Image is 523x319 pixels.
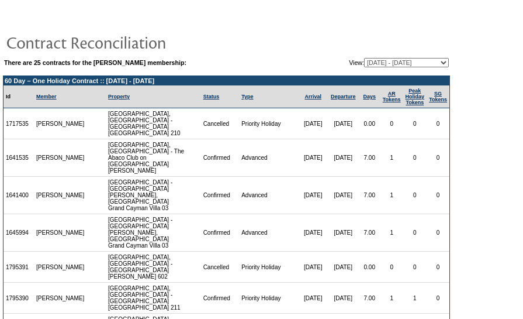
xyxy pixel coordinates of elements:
[4,283,34,314] td: 1795390
[359,252,380,283] td: 0.00
[106,139,201,177] td: [GEOGRAPHIC_DATA], [GEOGRAPHIC_DATA] - The Abaco Club on [GEOGRAPHIC_DATA] [PERSON_NAME]
[106,283,201,314] td: [GEOGRAPHIC_DATA], [GEOGRAPHIC_DATA] - [GEOGRAPHIC_DATA] [GEOGRAPHIC_DATA] 211
[239,177,298,214] td: Advanced
[427,177,449,214] td: 0
[106,252,201,283] td: [GEOGRAPHIC_DATA], [GEOGRAPHIC_DATA] - [GEOGRAPHIC_DATA] [PERSON_NAME] 602
[328,139,359,177] td: [DATE]
[106,177,201,214] td: [GEOGRAPHIC_DATA] - [GEOGRAPHIC_DATA][PERSON_NAME], [GEOGRAPHIC_DATA] Grand Cayman Villa 03
[106,214,201,252] td: [GEOGRAPHIC_DATA] - [GEOGRAPHIC_DATA][PERSON_NAME], [GEOGRAPHIC_DATA] Grand Cayman Villa 03
[239,139,298,177] td: Advanced
[429,91,447,102] a: SGTokens
[34,139,87,177] td: [PERSON_NAME]
[427,214,449,252] td: 0
[427,252,449,283] td: 0
[241,94,253,100] a: Type
[4,139,34,177] td: 1641535
[403,252,427,283] td: 0
[403,214,427,252] td: 0
[34,108,87,139] td: [PERSON_NAME]
[304,94,321,100] a: Arrival
[406,88,425,105] a: Peak HolidayTokens
[201,214,240,252] td: Confirmed
[380,214,403,252] td: 1
[34,252,87,283] td: [PERSON_NAME]
[359,139,380,177] td: 7.00
[403,177,427,214] td: 0
[298,283,327,314] td: [DATE]
[201,177,240,214] td: Confirmed
[359,214,380,252] td: 7.00
[331,94,356,100] a: Departure
[239,252,298,283] td: Priority Holiday
[239,283,298,314] td: Priority Holiday
[4,214,34,252] td: 1645994
[34,214,87,252] td: [PERSON_NAME]
[4,177,34,214] td: 1641400
[298,252,327,283] td: [DATE]
[4,76,449,85] td: 60 Day – One Holiday Contract :: [DATE] - [DATE]
[328,177,359,214] td: [DATE]
[239,214,298,252] td: Advanced
[427,108,449,139] td: 0
[4,252,34,283] td: 1795391
[363,94,376,100] a: Days
[201,252,240,283] td: Cancelled
[201,283,240,314] td: Confirmed
[328,252,359,283] td: [DATE]
[380,252,403,283] td: 0
[328,108,359,139] td: [DATE]
[203,94,220,100] a: Status
[383,91,401,102] a: ARTokens
[403,108,427,139] td: 0
[34,283,87,314] td: [PERSON_NAME]
[292,58,449,67] td: View:
[427,283,449,314] td: 0
[298,214,327,252] td: [DATE]
[380,139,403,177] td: 1
[359,283,380,314] td: 7.00
[201,108,240,139] td: Cancelled
[328,283,359,314] td: [DATE]
[106,108,201,139] td: [GEOGRAPHIC_DATA], [GEOGRAPHIC_DATA] - [GEOGRAPHIC_DATA] [GEOGRAPHIC_DATA] 210
[6,30,240,54] img: pgTtlContractReconciliation.gif
[359,108,380,139] td: 0.00
[298,177,327,214] td: [DATE]
[108,94,130,100] a: Property
[201,139,240,177] td: Confirmed
[328,214,359,252] td: [DATE]
[359,177,380,214] td: 7.00
[4,59,186,66] b: There are 25 contracts for the [PERSON_NAME] membership:
[380,108,403,139] td: 0
[298,139,327,177] td: [DATE]
[4,108,34,139] td: 1717535
[34,177,87,214] td: [PERSON_NAME]
[298,108,327,139] td: [DATE]
[380,177,403,214] td: 1
[427,139,449,177] td: 0
[4,85,34,108] td: Id
[239,108,298,139] td: Priority Holiday
[380,283,403,314] td: 1
[403,139,427,177] td: 0
[403,283,427,314] td: 1
[36,94,57,100] a: Member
